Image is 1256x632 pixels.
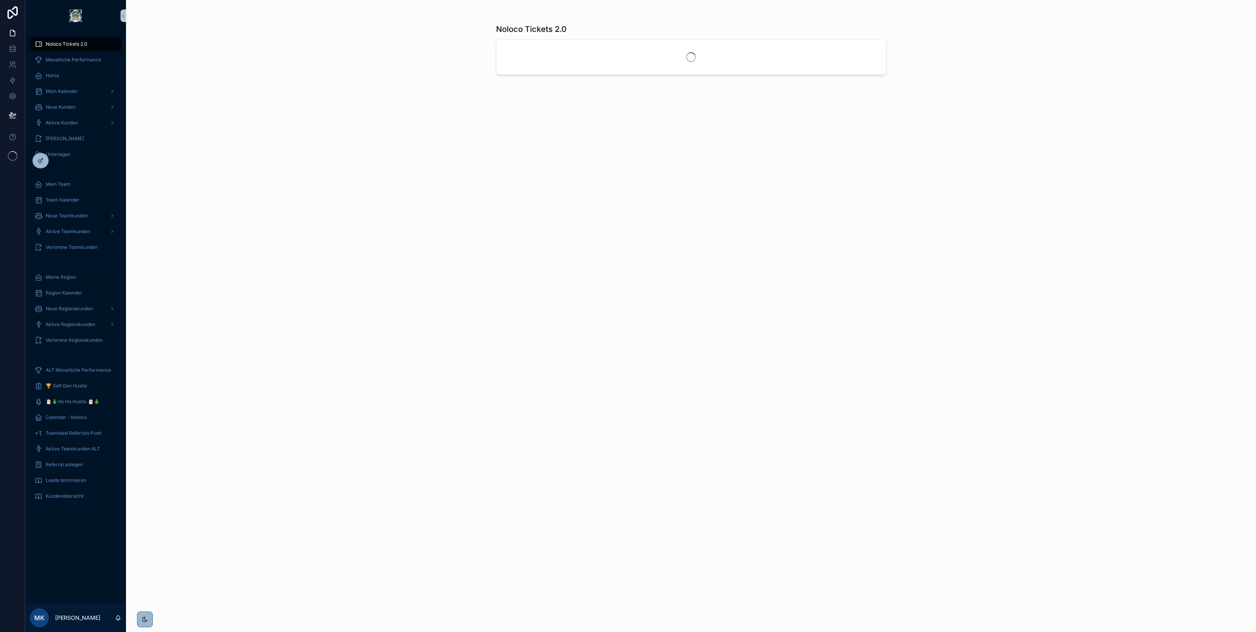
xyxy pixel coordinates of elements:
[46,120,78,126] span: Aktive Kunden
[30,116,121,130] a: Aktive Kunden
[46,383,87,389] span: 🏆 Self Gen Hustle
[30,240,121,254] a: Verlorene Teamkunden
[30,53,121,67] a: Monatliche Performance
[46,135,84,142] span: [PERSON_NAME]
[46,228,90,235] span: Aktive Teamkunden
[46,446,100,452] span: Aktive Teamkunden ALT
[46,104,76,110] span: Neue Kunden
[46,306,93,312] span: Neue Regionskunden
[46,493,83,499] span: Kundenübersicht
[46,41,87,47] span: Noloco Tickets 2.0
[30,489,121,503] a: Kundenübersicht
[496,24,567,35] h1: Noloco Tickets 2.0
[46,290,82,296] span: Region Kalender
[69,9,82,22] img: App logo
[46,337,103,343] span: Verlorene Regionskunden
[25,32,126,513] div: scrollable content
[30,100,121,114] a: Neue Kunden
[30,132,121,146] a: [PERSON_NAME]
[55,614,100,622] p: [PERSON_NAME]
[30,302,121,316] a: Neue Regionskunden
[46,57,101,63] span: Monatliche Performance
[46,414,87,421] span: Calendar - Noloco
[30,147,121,161] a: Unterlagen
[30,317,121,332] a: Aktive Regionskunden
[46,398,100,405] span: 🎅🎄Ho Ho Hustle 🎅🎄
[30,379,121,393] a: 🏆 Self Gen Hustle
[30,193,121,207] a: Team Kalender
[46,367,111,373] span: ALT Monatliche Performance
[46,88,78,95] span: Mein Kalender
[46,181,70,187] span: Mein Team
[30,426,121,440] a: Teamlead Referrals Push
[46,477,86,484] span: Leads terminieren
[30,410,121,424] a: Calendar - Noloco
[46,430,102,436] span: Teamlead Referrals Push
[30,209,121,223] a: Neue Teamkunden
[30,177,121,191] a: Mein Team
[30,69,121,83] a: Home
[30,442,121,456] a: Aktive Teamkunden ALT
[30,286,121,300] a: Region Kalender
[30,84,121,98] a: Mein Kalender
[30,270,121,284] a: Meine Region
[30,37,121,51] a: Noloco Tickets 2.0
[30,224,121,239] a: Aktive Teamkunden
[46,151,70,158] span: Unterlagen
[46,274,76,280] span: Meine Region
[46,321,95,328] span: Aktive Regionskunden
[46,72,59,79] span: Home
[46,213,88,219] span: Neue Teamkunden
[30,473,121,487] a: Leads terminieren
[30,333,121,347] a: Verlorene Regionskunden
[34,613,44,623] span: MK
[30,458,121,472] a: Referral anlegen
[30,363,121,377] a: ALT Monatliche Performance
[46,197,80,203] span: Team Kalender
[46,244,98,250] span: Verlorene Teamkunden
[46,461,83,468] span: Referral anlegen
[30,395,121,409] a: 🎅🎄Ho Ho Hustle 🎅🎄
